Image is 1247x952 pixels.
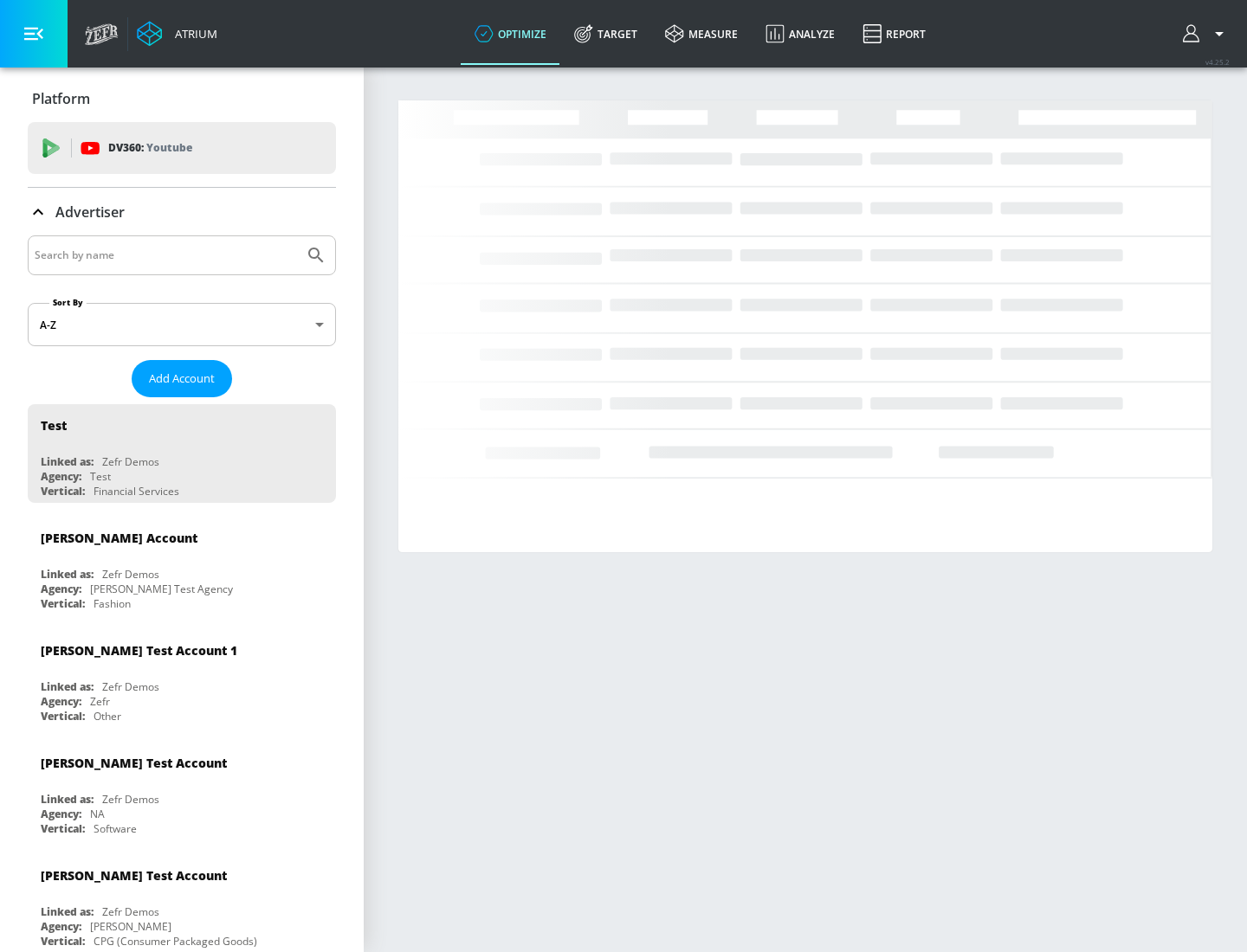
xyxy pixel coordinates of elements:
a: Target [560,3,651,65]
a: Report [849,3,940,65]
div: [PERSON_NAME] Test AccountLinked as:Zefr DemosAgency:NAVertical:Software [28,742,336,840]
div: A-Z [28,303,336,346]
p: Advertiser [55,203,125,222]
div: Agency: [41,807,81,821]
div: Vertical: [41,709,85,724]
div: [PERSON_NAME] Test Agency [90,582,233,596]
div: Vertical: [41,821,85,836]
div: [PERSON_NAME] Test Account [41,755,227,771]
p: Youtube [146,138,192,157]
div: Test [41,417,67,434]
div: Vertical: [41,934,85,949]
div: Software [94,821,137,836]
div: Zefr Demos [102,904,159,919]
a: Analyze [752,3,849,65]
label: Sort By [49,297,87,308]
div: TestLinked as:Zefr DemosAgency:TestVertical:Financial Services [28,404,336,503]
div: Agency: [41,694,81,709]
div: Agency: [41,582,81,596]
div: Financial Services [94,484,179,499]
div: Zefr [90,694,110,709]
div: Linked as: [41,567,94,582]
div: Vertical: [41,596,85,611]
div: Other [94,709,121,724]
span: Add Account [149,369,215,389]
div: Platform [28,74,336,123]
a: measure [651,3,752,65]
span: v 4.25.2 [1205,57,1230,67]
div: [PERSON_NAME] AccountLinked as:Zefr DemosAgency:[PERSON_NAME] Test AgencyVertical:Fashion [28,517,336,615]
div: Vertical: [41,484,85,499]
div: Zefr Demos [102,454,159,469]
div: NA [90,807,105,821]
div: Zefr Demos [102,792,159,807]
div: [PERSON_NAME] Test Account 1Linked as:Zefr DemosAgency:ZefrVertical:Other [28,629,336,728]
div: Linked as: [41,679,94,694]
div: CPG (Consumer Packaged Goods) [94,934,257,949]
a: optimize [461,3,560,65]
div: Zefr Demos [102,567,159,582]
div: Linked as: [41,454,94,469]
div: Agency: [41,469,81,484]
div: DV360: Youtube [28,122,336,174]
div: Linked as: [41,792,94,807]
div: [PERSON_NAME] Test Account 1 [41,642,237,659]
div: [PERSON_NAME] Account [41,530,197,546]
div: Linked as: [41,904,94,919]
a: Atrium [137,21,217,47]
div: Fashion [94,596,131,611]
div: [PERSON_NAME] Test Account [41,867,227,884]
div: Zefr Demos [102,679,159,694]
div: [PERSON_NAME] [90,919,171,934]
p: Platform [32,89,90,108]
div: Atrium [168,26,217,42]
button: Add Account [132,360,232,397]
div: Test [90,469,111,484]
div: Advertiser [28,188,336,236]
p: DV360: [108,138,192,158]
input: Search by name [35,244,297,267]
div: Agency: [41,919,81,934]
